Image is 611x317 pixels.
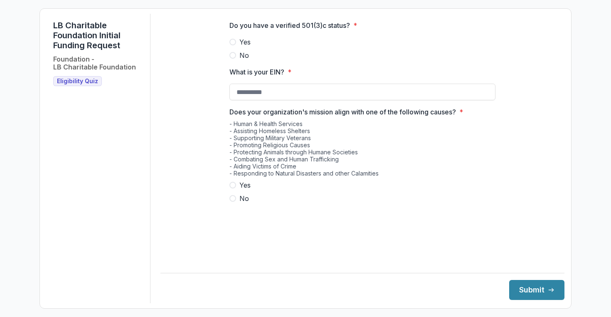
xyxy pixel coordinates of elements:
[239,50,249,60] span: No
[239,180,251,190] span: Yes
[229,67,284,77] p: What is your EIN?
[509,280,564,300] button: Submit
[229,107,456,117] p: Does your organization's mission align with one of the following causes?
[239,193,249,203] span: No
[53,20,143,50] h1: LB Charitable Foundation Initial Funding Request
[229,120,495,180] div: - Human & Health Services - Assisting Homeless Shelters - Supporting Military Veterans - Promotin...
[57,78,98,85] span: Eligibility Quiz
[239,37,251,47] span: Yes
[229,20,350,30] p: Do you have a verified 501(3)c status?
[53,55,136,71] h2: Foundation - LB Charitable Foundation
